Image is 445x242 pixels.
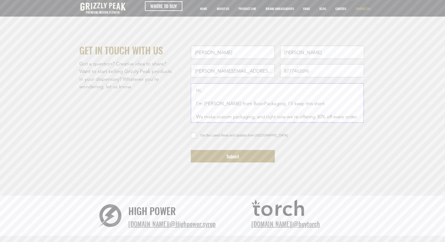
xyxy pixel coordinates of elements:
a: ABOUT US [212,1,234,17]
img: Torch_Logo_BLACK.png [251,198,308,221]
input: First Name [191,46,275,59]
a: HOME [195,1,212,17]
p: CAREERS [332,1,349,17]
span: Submit [226,153,239,160]
span: GET IN TOUCH WITH US [79,43,163,57]
p: BRAND AMBASSADORS [263,1,297,17]
img: logo hp.png [92,198,128,234]
p: HOME [197,1,210,17]
span: | [251,219,320,229]
input: Phone (optional) [280,64,364,77]
a: CONTACT US [351,1,375,17]
a: [DOMAIN_NAME] [251,219,291,229]
input: Email [191,64,275,77]
span: Want to start selling Grizzly Peak products in your dispensary? Whatever you’re wondering, let us... [79,68,172,90]
p: CONTACT US [353,1,373,17]
a: ​[DOMAIN_NAME] [128,219,168,229]
a: @Highpower.syrup [170,219,216,229]
button: Submit [191,150,275,162]
a: SWAG [298,1,315,17]
a: CAREERS [331,1,351,17]
span: HIGH POWER [128,204,176,218]
p: ABOUT US [214,1,232,17]
textarea: Hi, I’m [PERSON_NAME] from BoxoPackaging. I’ll keep this short. We make custom packaging, and rig... [191,83,364,123]
a: PRODUCT LINE [234,1,261,17]
a: WHERE TO BUY [145,1,182,11]
a: BLOG [315,1,331,17]
nav: Site [195,1,375,17]
span: WHERE TO BUY [150,3,177,9]
p: SWAG [300,1,313,17]
input: Last Name [280,46,364,59]
p: PRODUCT LINE [235,1,259,17]
p: BLOG [316,1,329,17]
span: Got a question? Creative idea to share? [79,61,166,67]
span: Get the Latest News and Updates from [GEOGRAPHIC_DATA] [200,134,288,137]
div: BRAND AMBASSADORS [261,1,298,17]
a: @buytorch [293,219,320,229]
span: | [128,219,216,229]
